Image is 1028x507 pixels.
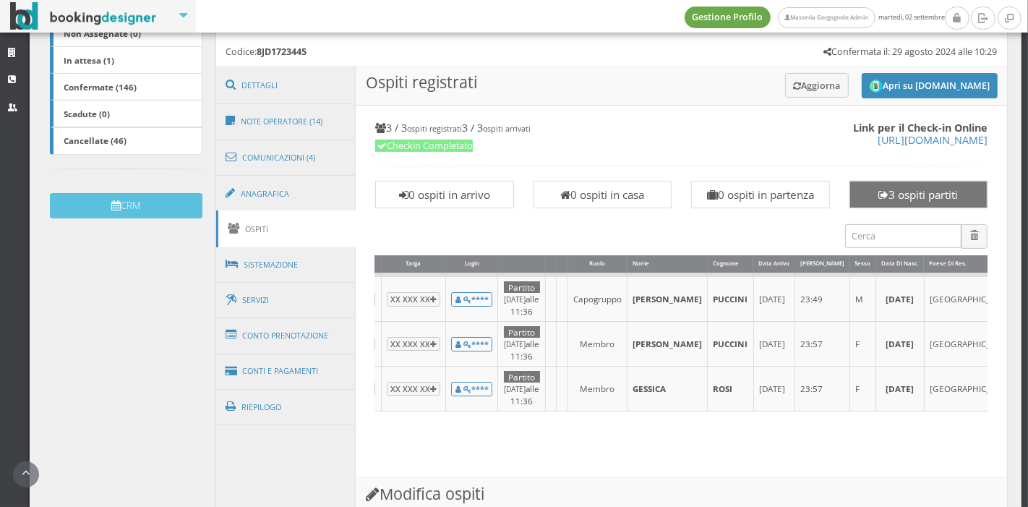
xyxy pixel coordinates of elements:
div: Login [446,255,497,273]
td: [GEOGRAPHIC_DATA] [924,275,1018,321]
div: Targa [382,255,445,273]
td: [PERSON_NAME] [627,322,707,367]
button: XX XXX XX [387,382,440,396]
span: Checkin Completato [375,140,473,152]
a: Ospiti [216,210,356,247]
td: alle 11:36 [498,367,545,412]
h5: Confermata il: 29 agosto 2024 alle 10:29 [823,46,998,57]
small: ospiti arrivati [483,123,531,134]
button: XX XXX XX [387,337,440,351]
small: [DATE] [504,294,526,304]
b: 8JD1723445 [257,46,307,58]
a: Riepilogo [216,388,356,426]
td: alle 11:36 [498,275,545,321]
td: 23:57 [795,322,850,367]
span: martedì, 02 settembre [685,7,945,28]
td: [DATE] [876,367,925,412]
div: Nome [627,255,707,273]
button: Apri su [DOMAIN_NAME] [862,73,998,98]
td: Membro [567,367,627,412]
h3: Ospiti registrati [356,67,1007,106]
td: [DATE] [753,367,795,412]
b: Non Assegnate (0) [64,27,141,39]
a: Confermate (146) [50,73,202,101]
b: Scadute (0) [64,108,110,119]
h3: 0 ospiti in arrivo [382,188,506,201]
a: [URL][DOMAIN_NAME] [878,133,988,147]
b: Cancellate (46) [64,135,127,146]
div: Sesso [850,255,876,273]
div: Data Arrivo [754,255,795,273]
td: F [849,367,876,412]
h3: 3 ospiti partiti [857,188,980,201]
button: CRM [50,193,202,218]
small: [DATE] [504,384,526,394]
img: circle_logo_thumb.png [870,80,883,93]
a: Non Assegnate (0) [50,20,202,47]
a: Servizi [216,282,356,319]
b: Confermate (146) [64,81,137,93]
td: [DATE] [876,322,925,367]
td: 23:49 [795,275,850,321]
a: Conto Prenotazione [216,317,356,354]
h4: 3 / 3 3 / 3 [375,122,988,134]
h3: 0 ospiti in partenza [698,188,822,201]
td: [DATE] [753,322,795,367]
div: [PERSON_NAME] [795,255,849,273]
input: Cerca [845,224,961,248]
a: Anagrafica [216,175,356,213]
small: [DATE] [504,339,526,349]
a: Comunicazioni (4) [216,139,356,176]
div: Cognome [708,255,753,273]
b: Link per il Check-in Online [853,121,988,135]
a: Note Operatore (14) [216,103,356,140]
td: 23:57 [795,367,850,412]
a: Conti e Pagamenti [216,353,356,390]
a: Scadute (0) [50,100,202,127]
td: [PERSON_NAME] [627,275,707,321]
a: In attesa (1) [50,46,202,74]
a: Dettagli [216,67,356,104]
td: M [849,275,876,321]
td: PUCCINI [708,275,753,321]
td: GESSICA [627,367,707,412]
td: Membro [567,322,627,367]
div: Ruolo [568,255,627,273]
td: [GEOGRAPHIC_DATA] [924,322,1018,367]
td: [DATE] [876,275,925,321]
b: In attesa (1) [64,54,114,66]
td: [GEOGRAPHIC_DATA] [924,367,1018,412]
div: Data di Nasc. [876,255,924,273]
div: Paese di Res. [925,255,1018,273]
td: PUCCINI [708,322,753,367]
td: [DATE] [753,275,795,321]
td: alle 11:36 [498,322,545,367]
a: Cancellate (46) [50,127,202,155]
td: F [849,322,876,367]
a: Masseria Gorgognolo Admin [778,7,875,28]
td: ROSI [708,367,753,412]
div: Partito [504,281,540,294]
a: Gestione Profilo [685,7,771,28]
img: BookingDesigner.com [10,2,157,30]
td: Capogruppo [567,275,627,321]
h3: 0 ospiti in casa [541,188,664,201]
a: Sistemazione [216,246,356,284]
div: Partito [504,371,540,383]
button: Aggiorna [785,73,849,97]
div: Partito [504,326,540,338]
button: XX XXX XX [387,292,440,306]
h5: Codice: [226,46,307,57]
small: ospiti registrati [407,123,462,134]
